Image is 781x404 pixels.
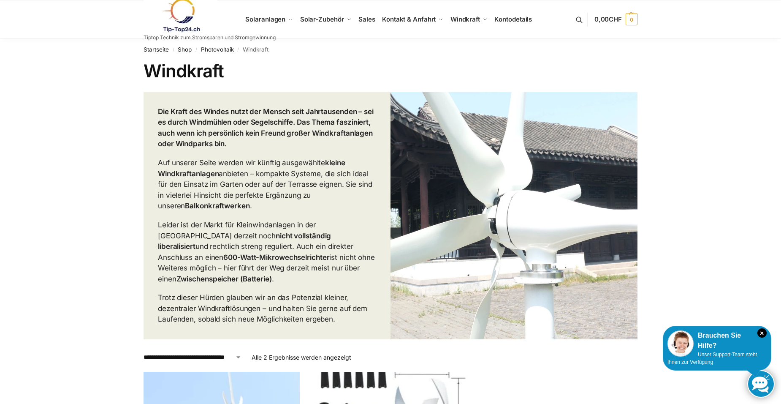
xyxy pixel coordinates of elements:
a: Shop [178,46,192,53]
p: Tiptop Technik zum Stromsparen und Stromgewinnung [144,35,276,40]
h1: Windkraft [144,60,637,82]
p: Alle 2 Ergebnisse werden angezeigt [252,353,351,362]
span: Sales [358,15,375,23]
div: Brauchen Sie Hilfe? [667,330,767,351]
a: Kontakt & Anfahrt [379,0,447,38]
a: Photovoltaik [201,46,234,53]
a: Sales [355,0,379,38]
strong: 600-Watt-Mikrowechselrichter [223,253,329,262]
strong: Zwischenspeicher (Batterie) [176,275,272,283]
span: Kontodetails [494,15,532,23]
p: Leider ist der Markt für Kleinwindanlagen in der [GEOGRAPHIC_DATA] derzeit noch und rechtlich str... [158,220,376,284]
a: 0,00CHF 0 [594,7,637,32]
a: Windkraft [447,0,491,38]
span: CHF [609,15,622,23]
strong: kleine Windkraftanlagen [158,158,345,178]
span: / [192,46,201,53]
strong: Balkonkraftwerken [185,202,249,210]
span: / [234,46,243,53]
span: Windkraft [450,15,480,23]
a: Kontodetails [491,0,535,38]
select: Shop-Reihenfolge [144,353,241,362]
span: / [169,46,178,53]
img: Mini Wind Turbine [390,92,637,339]
img: Customer service [667,330,694,357]
p: Trotz dieser Hürden glauben wir an das Potenzial kleiner, dezentraler Windkraftlösungen – und hal... [158,292,376,325]
i: Schließen [757,328,767,338]
span: Unser Support-Team steht Ihnen zur Verfügung [667,352,757,365]
nav: Breadcrumb [144,38,637,60]
a: Solar-Zubehör [297,0,355,38]
p: Auf unserer Seite werden wir künftig ausgewählte anbieten – kompakte Systeme, die sich ideal für ... [158,158,376,212]
span: 0 [626,14,637,25]
strong: Die Kraft des Windes nutzt der Mensch seit Jahrtausenden – sei es durch Windmühlen oder Segelschi... [158,107,374,148]
span: Solar-Zubehör [300,15,344,23]
a: Startseite [144,46,169,53]
span: Kontakt & Anfahrt [382,15,436,23]
span: 0,00 [594,15,622,23]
